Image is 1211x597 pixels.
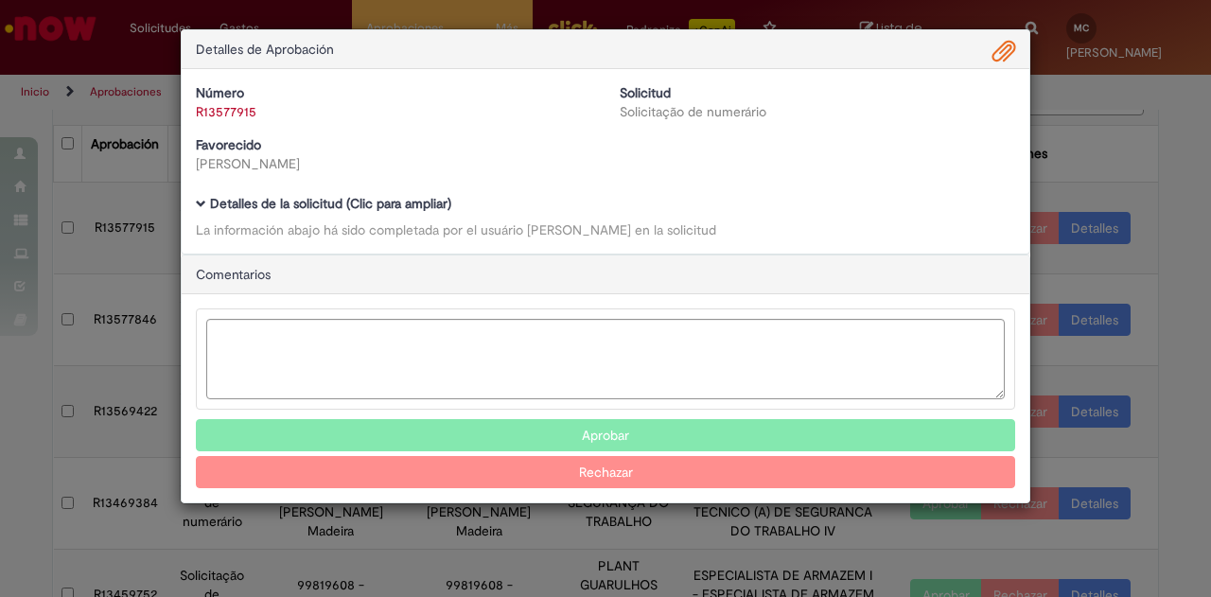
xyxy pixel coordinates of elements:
b: Favorecido [196,136,261,153]
button: Aprobar [196,419,1015,451]
b: Solicitud [620,84,671,101]
span: Comentarios [196,266,271,283]
h5: Detalles de la solicitud (Clic para ampliar) [196,197,1015,211]
div: [PERSON_NAME] [196,154,591,173]
button: Rechazar [196,456,1015,488]
span: Detalles de Aprobación [196,41,334,58]
b: Detalles de la solicitud (Clic para ampliar) [210,195,451,212]
div: Solicitação de numerário [620,102,1015,121]
div: La información abajo há sido completada por el usuário [PERSON_NAME] en la solicitud [196,220,1015,239]
b: Número [196,84,244,101]
a: R13577915 [196,103,256,120]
